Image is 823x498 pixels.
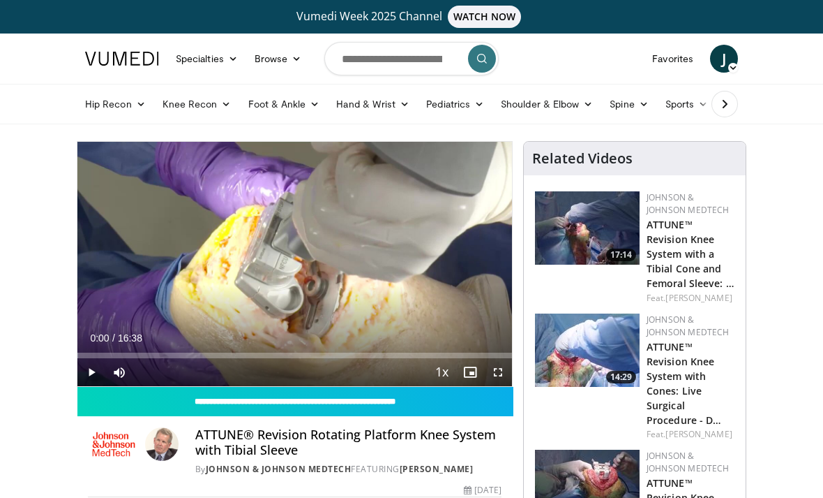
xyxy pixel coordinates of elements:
div: Feat. [647,428,734,441]
a: Johnson & Johnson MedTech [647,450,730,474]
a: Specialties [167,45,246,73]
a: J [710,45,738,73]
img: Avatar [145,427,179,461]
div: By FEATURING [195,463,501,476]
img: Johnson & Johnson MedTech [88,427,139,461]
button: Enable picture-in-picture mode [456,358,484,386]
a: Knee Recon [154,90,240,118]
button: Play [77,358,105,386]
span: 16:38 [118,332,142,344]
a: Favorites [644,45,702,73]
h4: Related Videos [532,150,633,167]
span: 0:00 [90,332,109,344]
h4: ATTUNE® Revision Rotating Platform Knee System with Tibial Sleeve [195,427,501,457]
a: [PERSON_NAME] [400,463,474,475]
a: Hip Recon [77,90,154,118]
button: Playback Rate [428,358,456,386]
div: Feat. [647,292,734,305]
img: VuMedi Logo [85,52,159,66]
a: Foot & Ankle [240,90,329,118]
span: / [112,332,115,344]
a: Johnson & Johnson MedTech [647,191,730,216]
a: Browse [246,45,310,73]
a: Johnson & Johnson MedTech [206,463,352,475]
span: 17:14 [606,249,636,261]
a: Sports [657,90,717,118]
img: 705d66c7-7729-4914-89a6-8e718c27a9fe.150x105_q85_crop-smart_upscale.jpg [535,314,640,387]
div: [DATE] [464,484,501,497]
a: Hand & Wrist [328,90,418,118]
a: ATTUNE™ Revision Knee System with Cones: Live Surgical Procedure - D… [647,340,721,427]
video-js: Video Player [77,142,512,386]
div: Progress Bar [77,353,512,358]
a: 14:29 [535,314,640,387]
button: Mute [105,358,133,386]
span: 14:29 [606,371,636,383]
a: [PERSON_NAME] [665,292,732,304]
a: [PERSON_NAME] [665,428,732,440]
img: d367791b-5d96-41de-8d3d-dfa0fe7c9e5a.150x105_q85_crop-smart_upscale.jpg [535,191,640,265]
a: Johnson & Johnson MedTech [647,314,730,338]
a: Shoulder & Elbow [492,90,601,118]
a: Vumedi Week 2025 ChannelWATCH NOW [77,6,746,28]
input: Search topics, interventions [324,42,499,75]
a: ATTUNE™ Revision Knee System with a Tibial Cone and Femoral Sleeve: … [647,218,734,290]
span: WATCH NOW [448,6,522,28]
a: Spine [601,90,656,118]
a: 17:14 [535,191,640,265]
button: Fullscreen [484,358,512,386]
a: Pediatrics [418,90,492,118]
